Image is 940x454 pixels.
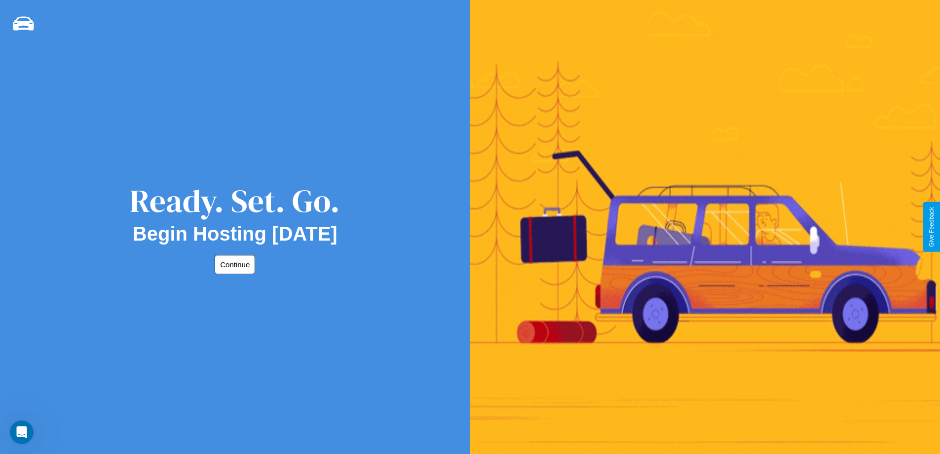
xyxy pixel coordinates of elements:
iframe: Intercom live chat [10,420,34,444]
div: Ready. Set. Go. [130,179,340,223]
div: Give Feedback [928,207,935,247]
button: Continue [215,255,255,274]
h2: Begin Hosting [DATE] [133,223,338,245]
